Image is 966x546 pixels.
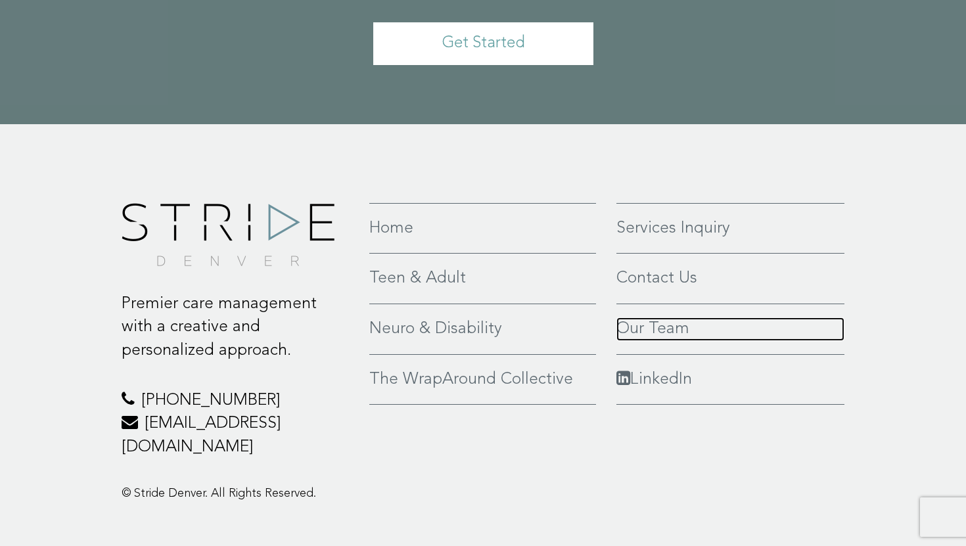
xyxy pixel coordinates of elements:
a: The WrapAround Collective [369,368,596,392]
img: footer-logo.png [122,203,334,266]
span: © Stride Denver. All Rights Reserved. [122,488,316,499]
p: [PHONE_NUMBER] [EMAIL_ADDRESS][DOMAIN_NAME] [122,389,350,459]
a: Home [369,217,596,240]
p: Premier care management with a creative and personalized approach. [122,292,350,363]
a: Get Started [373,22,593,65]
a: LinkedIn [616,368,844,392]
a: Our Team [616,317,844,341]
a: Teen & Adult [369,267,596,290]
a: Neuro & Disability [369,317,596,341]
a: Contact Us [616,267,844,290]
a: Services Inquiry [616,217,844,240]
